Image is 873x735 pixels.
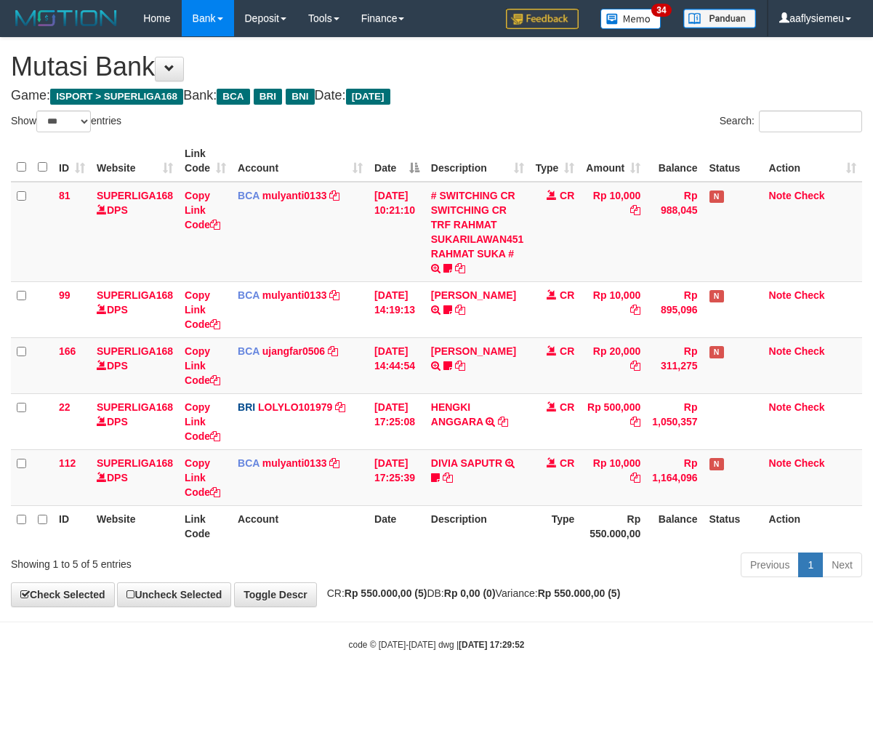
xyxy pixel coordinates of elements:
span: BCA [217,89,249,105]
a: Check [794,401,825,413]
span: CR: DB: Variance: [320,587,621,599]
a: Note [769,401,792,413]
a: [PERSON_NAME] [431,345,516,357]
td: DPS [91,182,179,282]
span: CR [560,190,574,201]
th: Action [763,505,862,547]
td: [DATE] 14:19:13 [369,281,425,337]
a: Previous [741,553,799,577]
h1: Mutasi Bank [11,52,862,81]
a: mulyanti0133 [262,289,327,301]
th: Type [530,505,581,547]
th: Account [232,505,369,547]
td: Rp 1,164,096 [646,449,703,505]
span: CR [560,457,574,469]
a: Note [769,289,792,301]
a: Copy Rp 10,000 to clipboard [630,304,640,316]
span: BCA [238,457,260,469]
a: Copy DIVIA SAPUTR to clipboard [443,472,453,483]
a: 1 [798,553,823,577]
span: Has Note [709,290,724,302]
td: Rp 311,275 [646,337,703,393]
a: HENGKI ANGGARA [431,401,483,427]
a: SUPERLIGA168 [97,401,173,413]
a: Copy ujangfar0506 to clipboard [328,345,338,357]
a: Check [794,289,825,301]
span: 22 [59,401,71,413]
th: Description: activate to sort column ascending [425,140,530,182]
a: Check [794,457,825,469]
a: Check [794,345,825,357]
img: MOTION_logo.png [11,7,121,29]
th: Website: activate to sort column ascending [91,140,179,182]
a: Copy HENGKI ANGGARA to clipboard [498,416,508,427]
span: ISPORT > SUPERLIGA168 [50,89,183,105]
a: Note [769,345,792,357]
a: Check Selected [11,582,115,607]
a: mulyanti0133 [262,457,327,469]
span: 99 [59,289,71,301]
a: Uncheck Selected [117,582,231,607]
td: [DATE] 14:44:54 [369,337,425,393]
td: [DATE] 17:25:39 [369,449,425,505]
th: Status [704,140,763,182]
h4: Game: Bank: Date: [11,89,862,103]
a: SUPERLIGA168 [97,345,173,357]
a: Copy LOLYLO101979 to clipboard [335,401,345,413]
span: Has Note [709,346,724,358]
th: Date [369,505,425,547]
th: ID: activate to sort column ascending [53,140,91,182]
a: ujangfar0506 [262,345,325,357]
a: Copy NOVEN ELING PRAYOG to clipboard [455,360,465,371]
span: 34 [651,4,671,17]
a: LOLYLO101979 [258,401,332,413]
td: DPS [91,281,179,337]
a: mulyanti0133 [262,190,327,201]
th: Rp 550.000,00 [580,505,646,547]
span: BCA [238,190,260,201]
label: Search: [720,111,862,132]
th: Link Code [179,505,232,547]
th: Status [704,505,763,547]
a: Copy Link Code [185,401,220,442]
span: [DATE] [346,89,390,105]
th: Amount: activate to sort column ascending [580,140,646,182]
a: Next [822,553,862,577]
img: Feedback.jpg [506,9,579,29]
img: panduan.png [683,9,756,28]
th: Description [425,505,530,547]
span: CR [560,289,574,301]
a: Copy Rp 20,000 to clipboard [630,360,640,371]
a: Copy mulyanti0133 to clipboard [329,190,339,201]
td: Rp 1,050,357 [646,393,703,449]
span: BNI [286,89,314,105]
th: Website [91,505,179,547]
img: Button%20Memo.svg [600,9,661,29]
td: DPS [91,449,179,505]
strong: [DATE] 17:29:52 [459,640,524,650]
a: Copy Rp 10,000 to clipboard [630,472,640,483]
a: Toggle Descr [234,582,317,607]
a: Note [769,457,792,469]
strong: Rp 0,00 (0) [444,587,496,599]
div: Showing 1 to 5 of 5 entries [11,551,353,571]
a: Copy Rp 500,000 to clipboard [630,416,640,427]
a: Copy Link Code [185,289,220,330]
a: SUPERLIGA168 [97,457,173,469]
span: BCA [238,289,260,301]
td: Rp 10,000 [580,449,646,505]
span: 112 [59,457,76,469]
th: Account: activate to sort column ascending [232,140,369,182]
select: Showentries [36,111,91,132]
th: Balance [646,140,703,182]
a: SUPERLIGA168 [97,190,173,201]
a: SUPERLIGA168 [97,289,173,301]
span: BRI [238,401,255,413]
td: Rp 20,000 [580,337,646,393]
a: Copy Link Code [185,457,220,498]
td: DPS [91,393,179,449]
a: # SWITCHING CR SWITCHING CR TRF RAHMAT SUKARILAWAN451 RAHMAT SUKA # [431,190,524,260]
span: Has Note [709,190,724,203]
td: Rp 500,000 [580,393,646,449]
a: DIVIA SAPUTR [431,457,502,469]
